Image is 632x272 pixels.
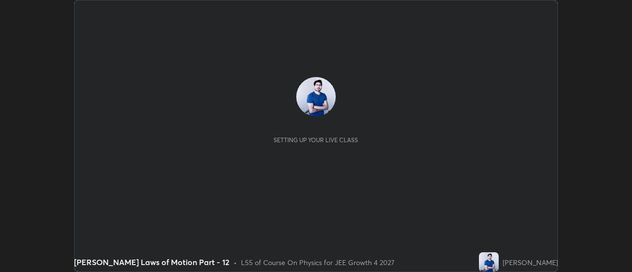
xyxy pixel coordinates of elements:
img: 3 [479,252,499,272]
img: 3 [296,77,336,117]
div: [PERSON_NAME] Laws of Motion Part - 12 [74,256,230,268]
div: • [234,257,237,268]
div: L55 of Course On Physics for JEE Growth 4 2027 [241,257,395,268]
div: [PERSON_NAME] [503,257,558,268]
div: Setting up your live class [274,136,358,144]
